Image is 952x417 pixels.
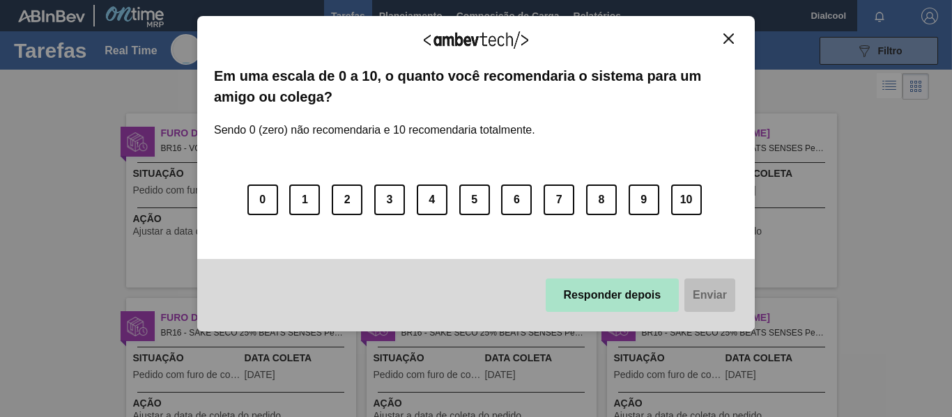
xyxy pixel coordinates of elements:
[214,65,738,108] label: Em uma escala de 0 a 10, o quanto você recomendaria o sistema para um amigo ou colega?
[459,184,490,215] button: 5
[374,184,405,215] button: 3
[723,33,734,44] img: Close
[719,33,738,45] button: Close
[417,184,447,215] button: 4
[289,184,320,215] button: 1
[424,31,528,49] img: Logo Ambevtech
[332,184,362,215] button: 2
[629,184,659,215] button: 9
[544,184,574,215] button: 7
[671,184,702,215] button: 10
[501,184,532,215] button: 6
[247,184,278,215] button: 0
[214,107,535,136] label: Sendo 0 (zero) não recomendaria e 10 recomendaria totalmente.
[586,184,617,215] button: 8
[546,278,680,312] button: Responder depois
